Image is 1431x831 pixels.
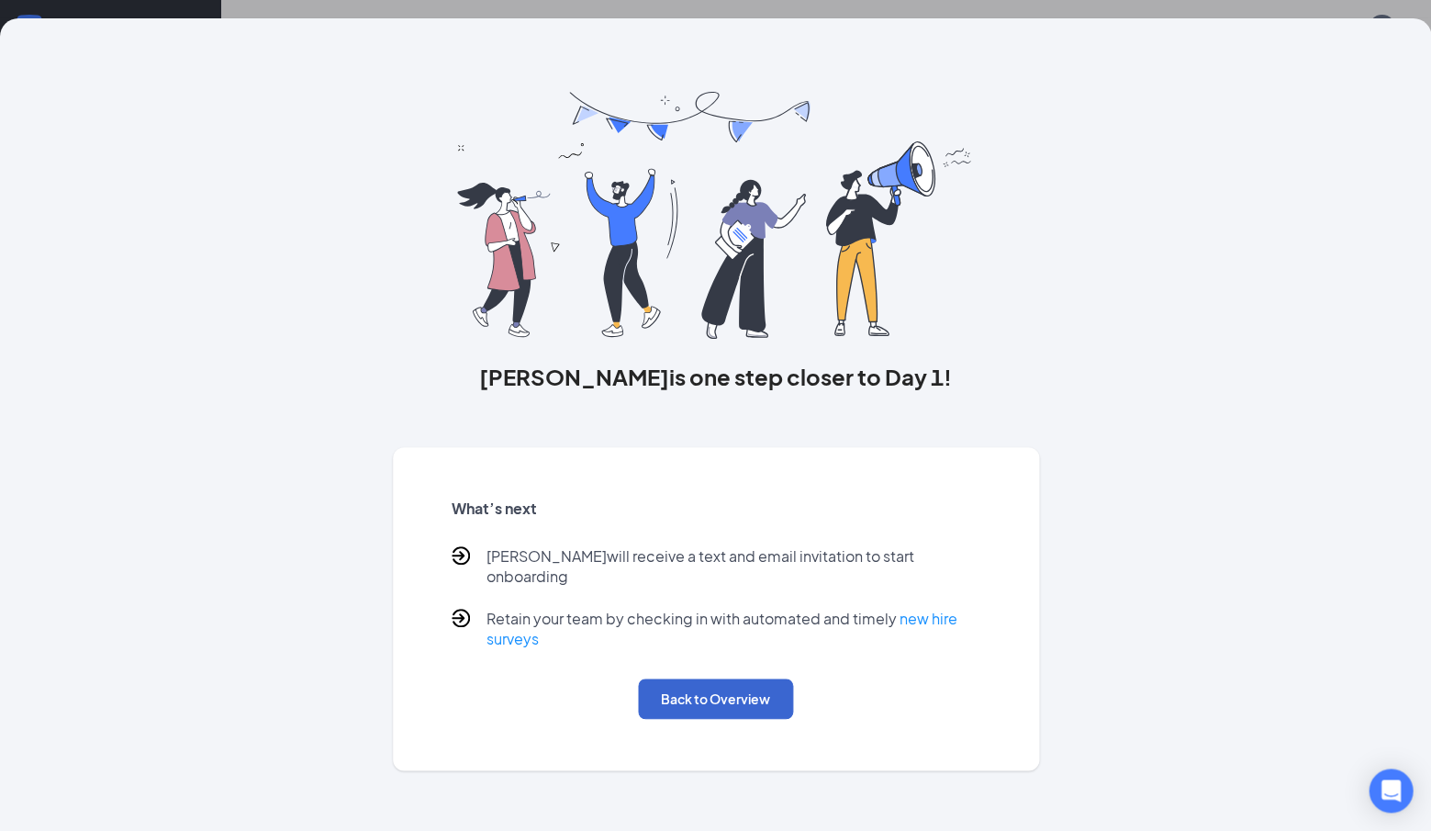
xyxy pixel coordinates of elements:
[638,679,793,719] button: Back to Overview
[452,499,980,519] h5: What’s next
[1369,769,1413,813] div: Open Intercom Messenger
[393,361,1039,392] h3: [PERSON_NAME] is one step closer to Day 1!
[457,92,974,339] img: you are all set
[486,609,957,648] a: new hire surveys
[486,546,980,587] p: [PERSON_NAME] will receive a text and email invitation to start onboarding
[486,609,980,649] p: Retain your team by checking in with automated and timely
